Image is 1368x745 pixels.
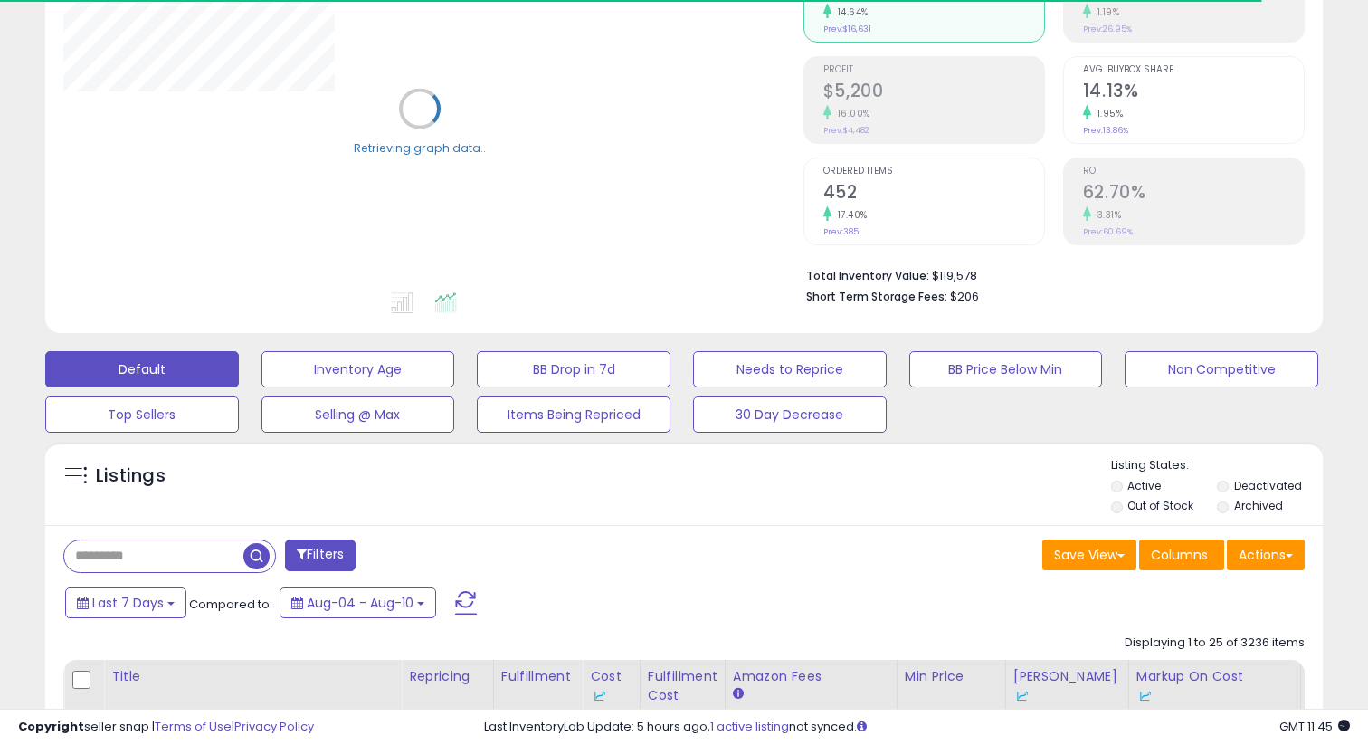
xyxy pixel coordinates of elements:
small: Prev: 60.69% [1083,226,1133,237]
div: Amazon Fees [733,667,889,686]
b: Short Term Storage Fees: [806,289,947,304]
span: Columns [1151,546,1208,564]
h2: $5,200 [823,81,1044,105]
button: Inventory Age [261,351,455,387]
span: Last 7 Days [92,594,164,612]
span: Ordered Items [823,167,1044,177]
button: Selling @ Max [261,396,455,433]
span: 2025-08-18 11:45 GMT [1279,718,1350,735]
button: Non Competitive [1125,351,1318,387]
button: BB Price Below Min [909,351,1103,387]
button: Needs to Reprice [693,351,887,387]
small: Prev: $16,631 [823,24,871,34]
label: Active [1127,478,1161,493]
small: 3.31% [1091,208,1122,222]
small: Amazon Fees. [733,686,744,702]
div: Min Price [905,667,998,686]
label: Out of Stock [1127,498,1193,513]
div: Displaying 1 to 25 of 3236 items [1125,635,1305,652]
label: Deactivated [1234,478,1302,493]
small: 17.40% [831,208,868,222]
a: 1 active listing [710,718,789,735]
label: Archived [1234,498,1283,513]
small: Prev: 13.86% [1083,125,1128,136]
a: Privacy Policy [234,718,314,735]
button: Columns [1139,540,1224,570]
button: Top Sellers [45,396,239,433]
h5: Listings [96,463,166,489]
span: Avg. Buybox Share [1083,65,1304,75]
button: Save View [1042,540,1136,570]
span: Aug-04 - Aug-10 [307,594,413,612]
button: Default [45,351,239,387]
img: InventoryLab Logo [590,687,608,705]
button: Aug-04 - Aug-10 [280,587,436,618]
h2: 452 [823,182,1044,206]
div: [PERSON_NAME] [1013,667,1121,705]
small: Prev: 385 [823,226,859,237]
div: Fulfillment Cost [648,667,717,705]
b: Total Inventory Value: [806,268,929,283]
th: The percentage added to the cost of goods (COGS) that forms the calculator for Min & Max prices. [1128,660,1300,731]
small: 1.19% [1091,5,1120,19]
div: Cost [590,667,632,705]
a: Terms of Use [155,718,232,735]
p: Listing States: [1111,457,1324,474]
span: Compared to: [189,596,272,613]
small: Prev: 26.95% [1083,24,1132,34]
div: Some or all of the values in this column are provided from Inventory Lab. [590,686,632,705]
img: InventoryLab Logo [1136,687,1154,705]
button: 30 Day Decrease [693,396,887,433]
button: Last 7 Days [65,587,186,618]
div: Retrieving graph data.. [354,139,486,156]
button: BB Drop in 7d [477,351,670,387]
div: Markup on Cost [1136,667,1293,705]
div: Fulfillment [501,667,575,686]
span: Profit [823,65,1044,75]
small: 1.95% [1091,107,1124,120]
div: seller snap | | [18,719,314,736]
div: Some or all of the values in this column are provided from Inventory Lab. [1013,686,1121,705]
img: InventoryLab Logo [1013,687,1031,705]
h2: 14.13% [1083,81,1304,105]
small: Prev: $4,482 [823,125,869,136]
h2: 62.70% [1083,182,1304,206]
button: Items Being Repriced [477,396,670,433]
div: Last InventoryLab Update: 5 hours ago, not synced. [484,719,1350,736]
button: Actions [1227,540,1305,570]
li: $119,578 [806,263,1291,285]
div: Some or all of the values in this column are provided from Inventory Lab. [1136,686,1293,705]
span: ROI [1083,167,1304,177]
div: Title [111,667,394,686]
small: 16.00% [831,107,870,120]
small: 14.64% [831,5,869,19]
div: Repricing [409,667,486,686]
span: $206 [950,288,979,305]
strong: Copyright [18,718,84,735]
button: Filters [285,540,356,571]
